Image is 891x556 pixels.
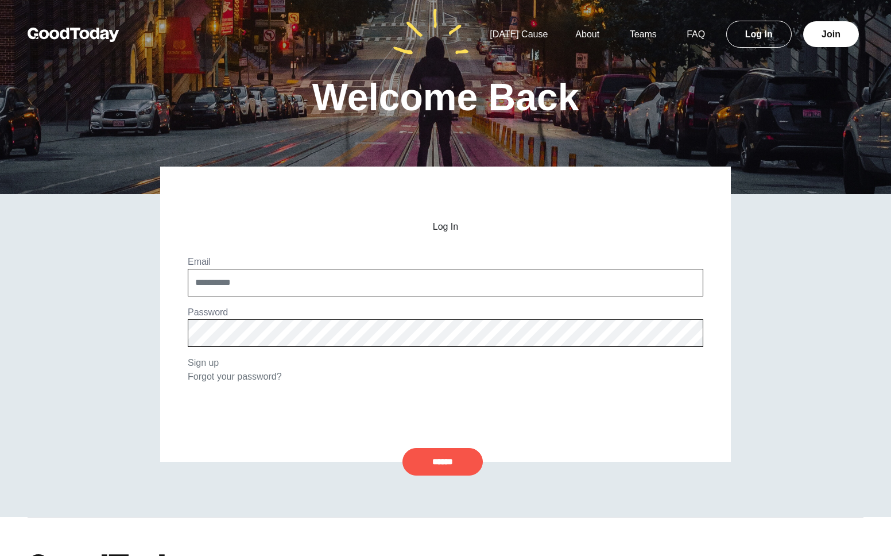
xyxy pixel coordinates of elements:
[188,307,228,317] label: Password
[188,222,703,232] h2: Log In
[726,21,792,48] a: Log In
[476,29,561,39] a: [DATE] Cause
[188,358,219,368] a: Sign up
[616,29,671,39] a: Teams
[188,257,211,267] label: Email
[188,372,282,381] a: Forgot your password?
[673,29,719,39] a: FAQ
[803,21,859,47] a: Join
[312,78,579,116] h1: Welcome Back
[561,29,613,39] a: About
[28,28,119,42] img: GoodToday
